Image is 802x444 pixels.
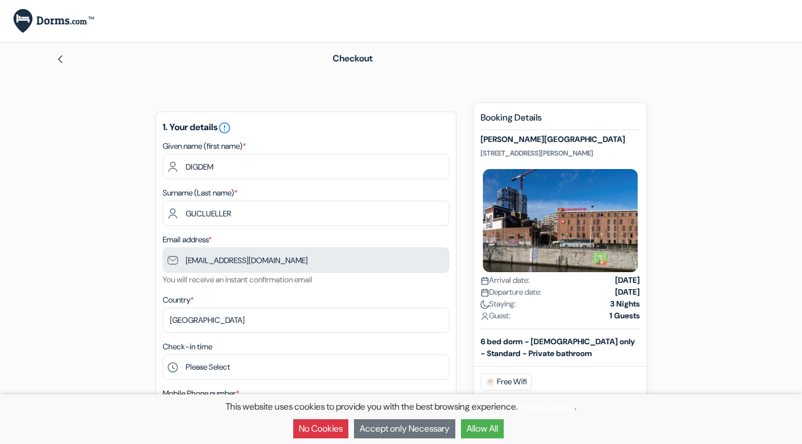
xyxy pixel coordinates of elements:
img: moon.svg [481,300,489,309]
h5: Booking Details [481,112,640,130]
input: Enter last name [163,201,449,226]
h5: [PERSON_NAME][GEOGRAPHIC_DATA] [481,135,640,144]
strong: [DATE] [615,286,640,298]
span: Guest: [481,310,510,322]
img: calendar.svg [481,288,489,297]
span: Staying: [481,298,516,310]
small: You will receive an instant confirmation email [163,274,312,285]
span: Checkout [333,52,373,64]
label: Mobile Phone number [163,388,239,399]
label: Given name (first name) [163,140,246,152]
img: calendar.svg [481,277,489,285]
i: error_outline [218,121,231,135]
a: Privacy Policy. [519,401,575,412]
p: This website uses cookies to provide you with the best browsing experience. . [6,400,796,414]
strong: 1 Guests [610,310,640,322]
input: Enter email address [163,247,449,273]
span: Arrival date: [481,274,530,286]
label: Email address [163,234,212,246]
span: Departure date: [481,286,541,298]
h5: 1. Your details [163,121,449,135]
input: Enter first name [163,154,449,179]
strong: [DATE] [615,274,640,286]
button: No Cookies [293,419,348,438]
button: Allow All [461,419,504,438]
label: Country [163,294,194,306]
a: error_outline [218,121,231,133]
b: 6 bed dorm - [DEMOGRAPHIC_DATA] only - Standard - Private bathroom [481,336,635,358]
p: [STREET_ADDRESS][PERSON_NAME] [481,149,640,158]
img: user_icon.svg [481,312,489,321]
img: free_wifi.svg [486,378,495,387]
strong: 3 Nights [610,298,640,310]
img: Dorms.com [14,9,94,33]
label: Check-in time [163,341,212,353]
button: Accept only Necessary [354,419,455,438]
span: Free Wifi [481,374,532,390]
label: Surname (Last name) [163,187,238,199]
img: left_arrow.svg [56,55,65,64]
